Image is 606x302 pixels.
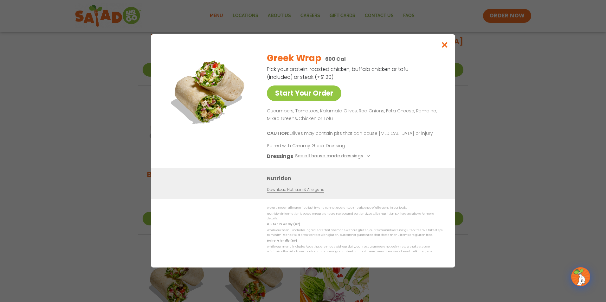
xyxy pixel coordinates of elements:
button: See all house made dressings [295,153,372,160]
p: Nutrition information is based on our standard recipes and portion sizes. Click Nutrition & Aller... [267,211,442,221]
a: Start Your Order [267,85,341,101]
h3: Dressings [267,153,293,160]
p: While our menu includes ingredients that are made without gluten, our restaurants are not gluten ... [267,228,442,238]
p: Paired with Creamy Greek Dressing [267,143,384,149]
h2: Greek Wrap [267,52,321,65]
p: We are not an allergen free facility and cannot guarantee the absence of allergens in our foods. [267,206,442,211]
img: Featured product photo for Greek Wrap [165,47,254,135]
strong: Gluten Friendly (GF) [267,223,300,226]
img: wpChatIcon [572,268,590,286]
p: Pick your protein: roasted chicken, buffalo chicken or tofu (included) or steak (+$1.20) [267,65,409,81]
h3: Nutrition [267,175,446,183]
strong: Dairy Friendly (DF) [267,239,297,243]
a: Download Nutrition & Allergens [267,187,324,193]
b: CAUTION: [267,130,289,137]
p: 600 Cal [325,55,346,63]
button: Close modal [435,34,455,55]
p: While our menu includes foods that are made without dairy, our restaurants are not dairy free. We... [267,244,442,254]
p: Cucumbers, Tomatoes, Kalamata Olives, Red Onions, Feta Cheese, Romaine, Mixed Greens, Chicken or ... [267,107,440,123]
p: Olives may contain pits that can cause [MEDICAL_DATA] or injury. [267,130,440,138]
